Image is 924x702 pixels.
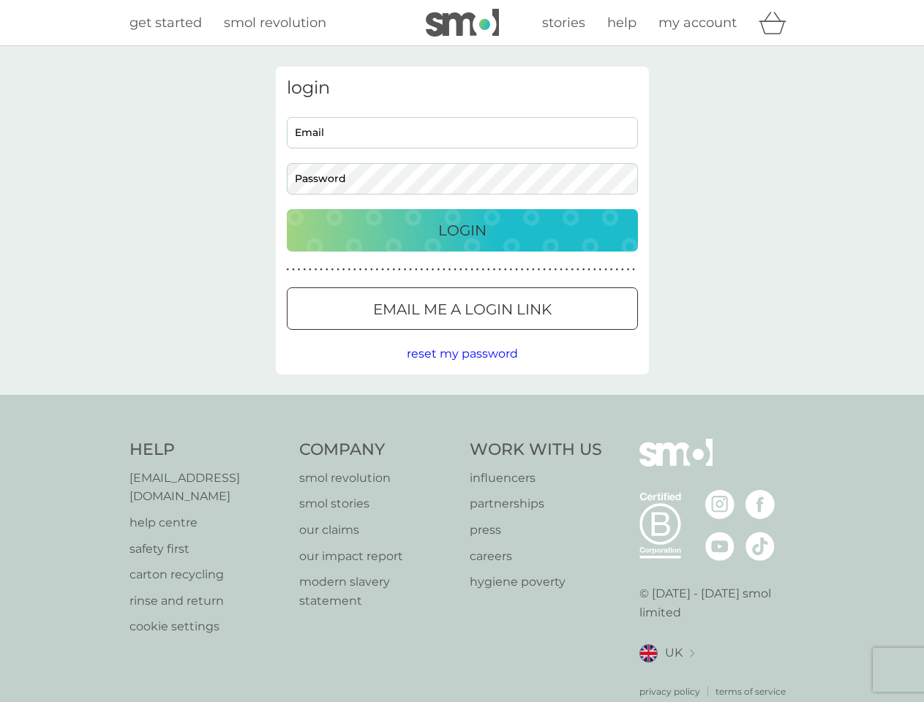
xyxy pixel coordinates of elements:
[309,266,312,273] p: ●
[470,494,602,513] a: partnerships
[364,266,367,273] p: ●
[515,266,518,273] p: ●
[292,266,295,273] p: ●
[129,513,285,532] a: help centre
[470,521,602,540] p: press
[326,266,328,273] p: ●
[498,266,501,273] p: ●
[404,266,407,273] p: ●
[465,266,468,273] p: ●
[298,266,301,273] p: ●
[353,266,356,273] p: ●
[129,592,285,611] a: rinse and return
[287,266,290,273] p: ●
[299,547,455,566] a: our impact report
[476,266,479,273] p: ●
[129,469,285,506] a: [EMAIL_ADDRESS][DOMAIN_NAME]
[521,266,524,273] p: ●
[555,266,557,273] p: ●
[426,266,429,273] p: ●
[715,684,786,698] a: terms of service
[224,12,326,34] a: smol revolution
[299,494,455,513] a: smol stories
[705,490,735,519] img: visit the smol Instagram page
[299,573,455,610] a: modern slavery statement
[532,266,535,273] p: ●
[287,209,638,252] button: Login
[454,266,457,273] p: ●
[398,266,401,273] p: ●
[348,266,350,273] p: ●
[470,439,602,461] h4: Work With Us
[426,9,499,37] img: smol
[337,266,339,273] p: ●
[759,8,795,37] div: basket
[582,266,585,273] p: ●
[376,266,379,273] p: ●
[560,266,563,273] p: ●
[373,298,552,321] p: Email me a login link
[470,547,602,566] a: careers
[576,266,579,273] p: ●
[129,15,202,31] span: get started
[320,266,323,273] p: ●
[632,266,635,273] p: ●
[129,617,285,636] a: cookie settings
[392,266,395,273] p: ●
[387,266,390,273] p: ●
[129,540,285,559] p: safety first
[639,644,658,663] img: UK flag
[342,266,345,273] p: ●
[459,266,462,273] p: ●
[299,469,455,488] a: smol revolution
[639,684,700,698] a: privacy policy
[470,573,602,592] a: hygiene poverty
[542,12,585,34] a: stories
[639,439,713,488] img: smol
[287,78,638,99] h3: login
[315,266,318,273] p: ●
[549,266,552,273] p: ●
[129,12,202,34] a: get started
[658,15,737,31] span: my account
[407,344,518,363] button: reset my password
[658,12,737,34] a: my account
[538,266,541,273] p: ●
[627,266,630,273] p: ●
[639,584,795,622] p: © [DATE] - [DATE] smol limited
[607,12,636,34] a: help
[470,469,602,488] a: influencers
[607,15,636,31] span: help
[705,532,735,561] img: visit the smol Youtube page
[129,439,285,461] h4: Help
[129,565,285,584] a: carton recycling
[599,266,602,273] p: ●
[370,266,373,273] p: ●
[448,266,451,273] p: ●
[438,219,487,242] p: Login
[470,266,473,273] p: ●
[587,266,590,273] p: ●
[415,266,418,273] p: ●
[331,266,334,273] p: ●
[407,347,518,361] span: reset my password
[665,643,683,663] span: UK
[287,287,638,330] button: Email me a login link
[745,490,775,519] img: visit the smol Facebook page
[566,266,568,273] p: ●
[621,266,624,273] p: ●
[443,266,446,273] p: ●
